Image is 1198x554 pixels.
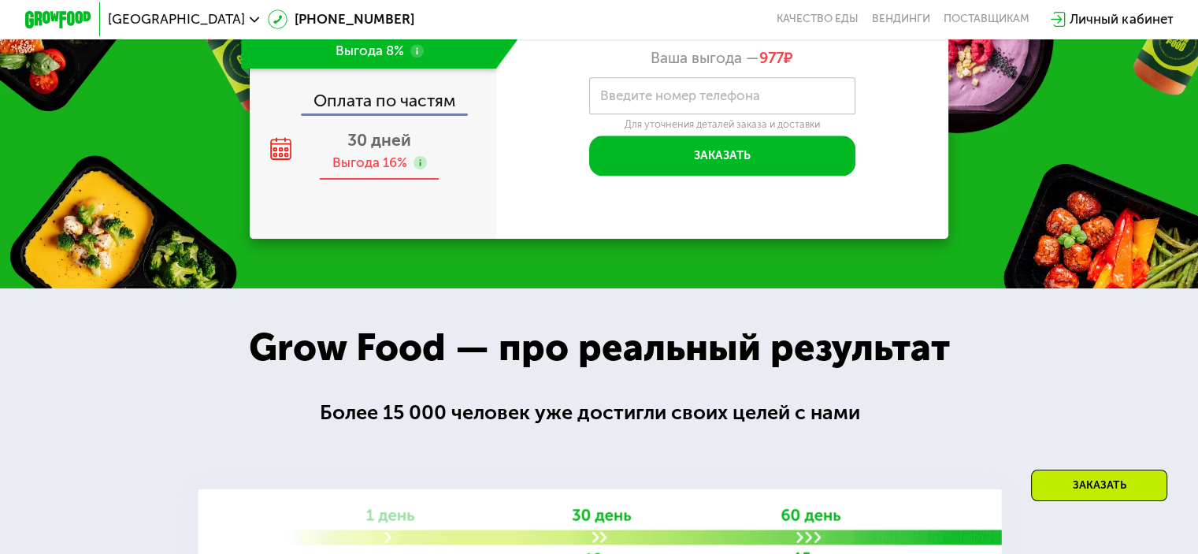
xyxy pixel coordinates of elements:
[589,118,855,131] div: Для уточнения деталей заказа и доставки
[1031,470,1167,501] div: Заказать
[251,76,496,114] div: Оплата по частям
[1070,9,1173,29] div: Личный кабинет
[320,397,879,428] div: Более 15 000 человек уже достигли своих целей с нами
[496,49,949,67] div: Ваша выгода —
[589,136,855,176] button: Заказать
[759,49,793,67] span: ₽
[759,49,784,67] span: 977
[347,130,411,150] span: 30 дней
[268,9,414,29] a: [PHONE_NUMBER]
[332,154,406,172] div: Выгода 16%
[600,91,760,101] label: Введите номер телефона
[221,319,977,376] div: Grow Food — про реальный результат
[872,13,930,26] a: Вендинги
[108,13,245,26] span: [GEOGRAPHIC_DATA]
[777,13,859,26] a: Качество еды
[944,13,1029,26] div: поставщикам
